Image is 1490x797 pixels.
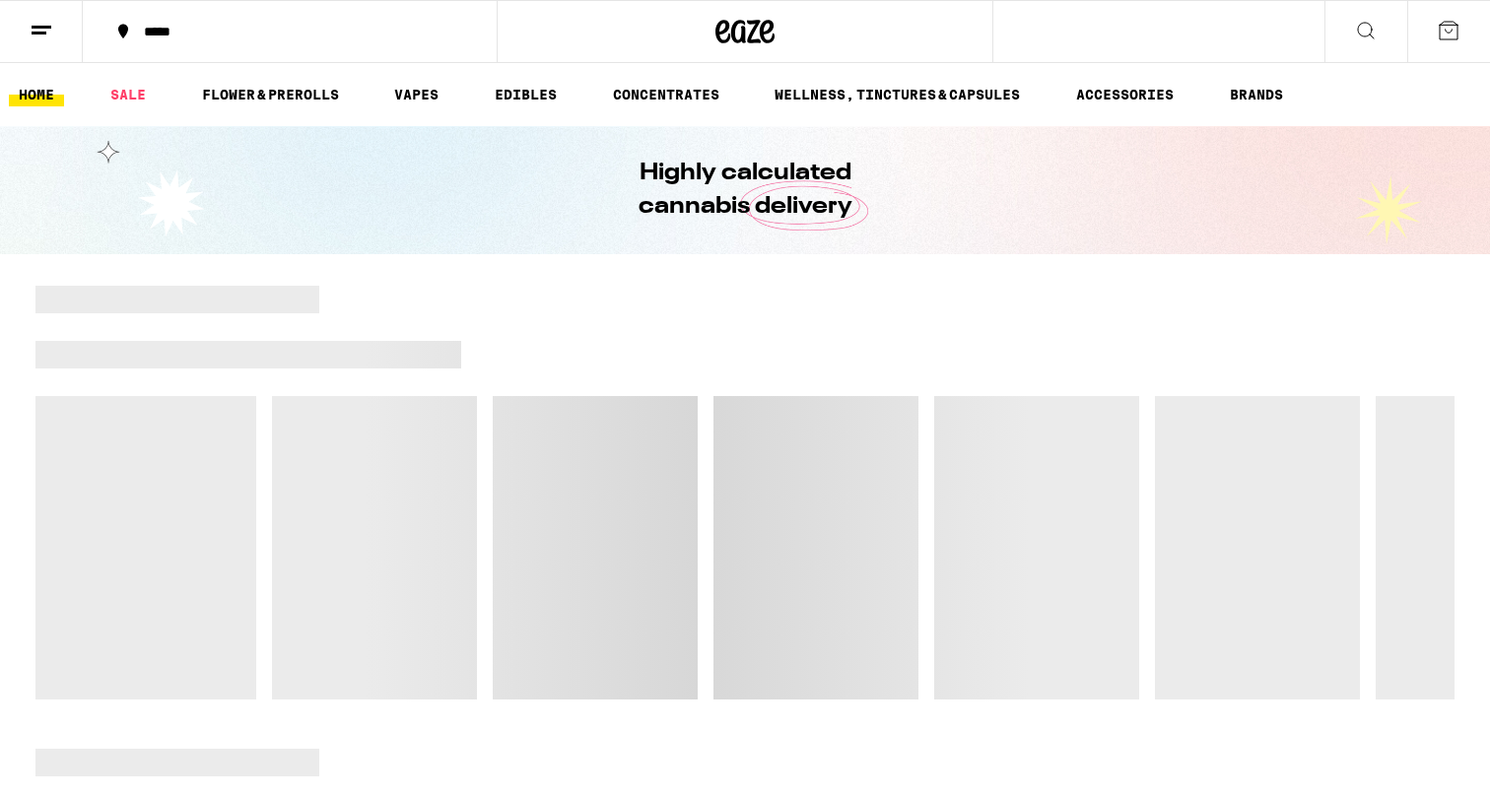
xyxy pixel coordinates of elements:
a: WELLNESS, TINCTURES & CAPSULES [765,83,1030,106]
a: FLOWER & PREROLLS [192,83,349,106]
a: EDIBLES [485,83,567,106]
a: VAPES [384,83,448,106]
a: HOME [9,83,64,106]
a: SALE [101,83,156,106]
a: ACCESSORIES [1066,83,1184,106]
a: CONCENTRATES [603,83,729,106]
h1: Highly calculated cannabis delivery [582,157,908,224]
button: BRANDS [1220,83,1293,106]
